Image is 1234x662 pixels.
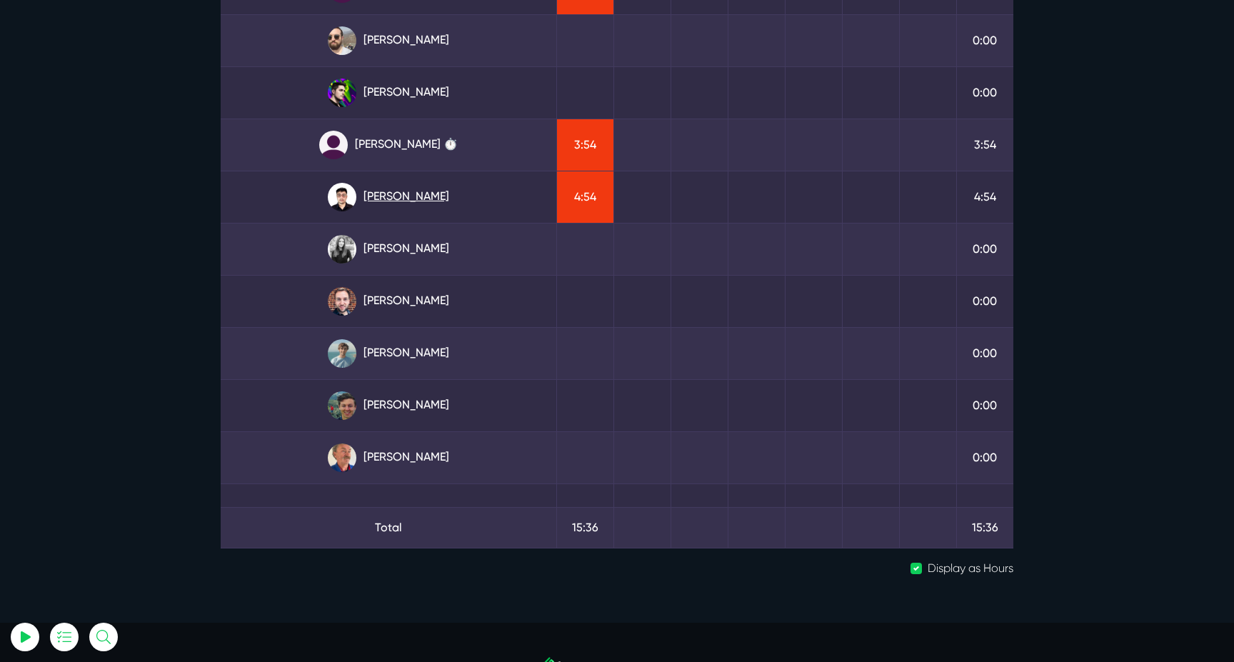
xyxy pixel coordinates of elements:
[232,26,545,55] a: [PERSON_NAME]
[232,79,545,107] a: [PERSON_NAME]
[46,252,204,282] button: Log In
[232,287,545,316] a: [PERSON_NAME]
[956,223,1013,275] td: 0:00
[232,443,545,472] a: [PERSON_NAME]
[328,339,356,368] img: tkl4csrki1nqjgf0pb1z.png
[328,391,356,420] img: esb8jb8dmrsykbqurfoz.jpg
[556,507,613,548] td: 15:36
[232,339,545,368] a: [PERSON_NAME]
[328,235,356,264] img: rgqpcqpgtbr9fmz9rxmm.jpg
[956,275,1013,327] td: 0:00
[328,287,356,316] img: tfogtqcjwjterk6idyiu.jpg
[956,14,1013,66] td: 0:00
[956,66,1013,119] td: 0:00
[232,235,545,264] a: [PERSON_NAME]
[328,443,356,472] img: canx5m3pdzrsbjzqsess.jpg
[956,327,1013,379] td: 0:00
[328,26,356,55] img: ublsy46zpoyz6muduycb.jpg
[956,171,1013,223] td: 4:54
[319,131,348,159] img: default_qrqg0b.png
[556,171,613,223] td: 4:54
[221,507,556,548] td: Total
[928,560,1013,577] label: Display as Hours
[232,131,545,159] a: [PERSON_NAME] ⏱️
[556,119,613,171] td: 3:54
[956,507,1013,548] td: 15:36
[956,119,1013,171] td: 3:54
[956,431,1013,483] td: 0:00
[328,79,356,107] img: rxuxidhawjjb44sgel4e.png
[328,183,356,211] img: xv1kmavyemxtguplm5ir.png
[46,168,204,199] input: Email
[956,379,1013,431] td: 0:00
[232,391,545,420] a: [PERSON_NAME]
[232,183,545,211] a: [PERSON_NAME]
